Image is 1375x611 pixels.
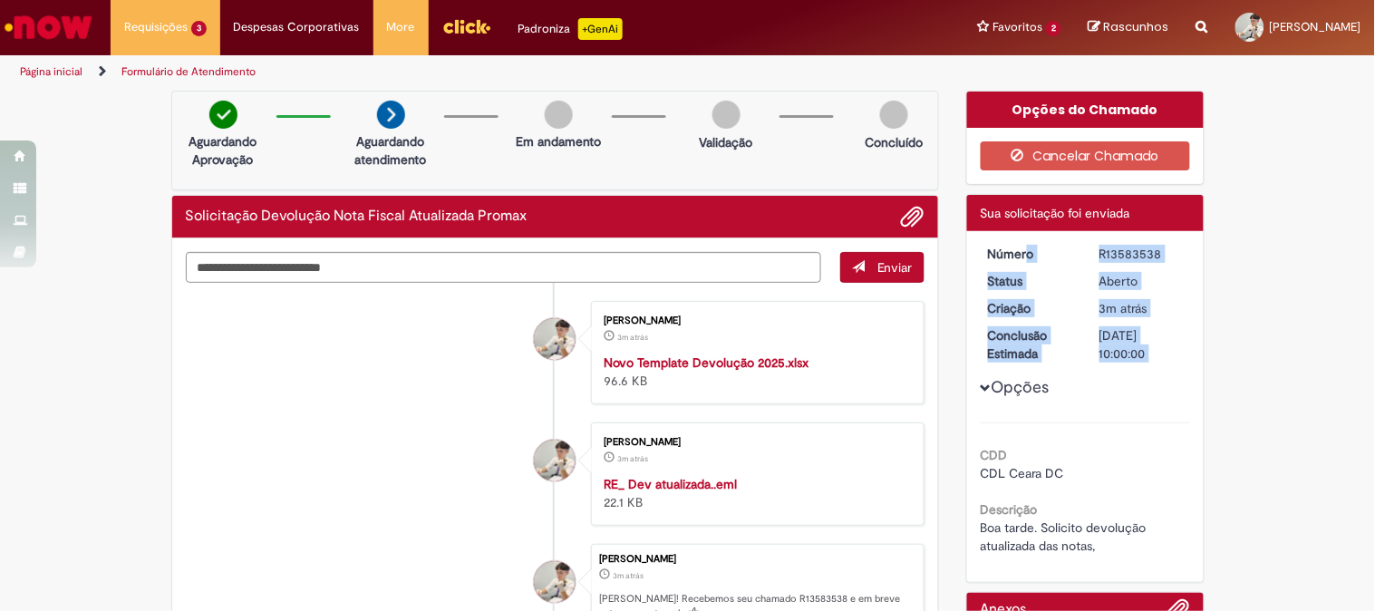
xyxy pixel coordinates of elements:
[604,475,905,511] div: 22.1 KB
[993,18,1042,36] span: Favoritos
[534,318,576,360] div: Ana Lorena De Brito Soares
[1104,18,1169,35] span: Rascunhos
[901,205,925,228] button: Adicionar anexos
[534,440,576,481] div: Ana Lorena De Brito Soares
[974,299,1086,317] dt: Criação
[186,252,822,283] textarea: Digite sua mensagem aqui...
[604,354,809,371] a: Novo Template Devolução 2025.xlsx
[534,561,576,603] div: Ana Lorena De Brito Soares
[700,133,753,151] p: Validação
[604,315,905,326] div: [PERSON_NAME]
[1099,300,1147,316] time: 30/09/2025 18:37:11
[974,272,1086,290] dt: Status
[1270,19,1361,34] span: [PERSON_NAME]
[578,18,623,40] p: +GenAi
[613,570,644,581] time: 30/09/2025 18:37:11
[377,101,405,129] img: arrow-next.png
[347,132,435,169] p: Aguardando atendimento
[981,465,1064,481] span: CDL Ceara DC
[516,132,601,150] p: Em andamento
[545,101,573,129] img: img-circle-grey.png
[179,132,267,169] p: Aguardando Aprovação
[186,209,528,225] h2: Solicitação Devolução Nota Fiscal Atualizada Promax Histórico de tíquete
[124,18,188,36] span: Requisições
[20,64,82,79] a: Página inicial
[974,245,1086,263] dt: Número
[981,447,1008,463] b: CDD
[604,354,905,390] div: 96.6 KB
[442,13,491,40] img: click_logo_yellow_360x200.png
[1089,19,1169,36] a: Rascunhos
[880,101,908,129] img: img-circle-grey.png
[209,101,237,129] img: check-circle-green.png
[1099,245,1184,263] div: R13583538
[191,21,207,36] span: 3
[617,453,648,464] span: 3m atrás
[877,259,913,276] span: Enviar
[14,55,903,89] ul: Trilhas de página
[1099,299,1184,317] div: 30/09/2025 18:37:11
[865,133,923,151] p: Concluído
[613,570,644,581] span: 3m atrás
[840,252,925,283] button: Enviar
[1099,326,1184,363] div: [DATE] 10:00:00
[2,9,95,45] img: ServiceNow
[599,554,915,565] div: [PERSON_NAME]
[617,453,648,464] time: 30/09/2025 18:36:44
[1099,272,1184,290] div: Aberto
[1046,21,1061,36] span: 2
[387,18,415,36] span: More
[981,519,1150,554] span: Boa tarde. Solicito devolução atualizada das notas,
[518,18,623,40] div: Padroniza
[604,476,737,492] a: RE_ Dev atualizada..eml
[121,64,256,79] a: Formulário de Atendimento
[617,332,648,343] span: 3m atrás
[981,205,1130,221] span: Sua solicitação foi enviada
[712,101,741,129] img: img-circle-grey.png
[967,92,1204,128] div: Opções do Chamado
[974,326,1086,363] dt: Conclusão Estimada
[234,18,360,36] span: Despesas Corporativas
[1099,300,1147,316] span: 3m atrás
[981,141,1190,170] button: Cancelar Chamado
[604,437,905,448] div: [PERSON_NAME]
[981,501,1038,518] b: Descrição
